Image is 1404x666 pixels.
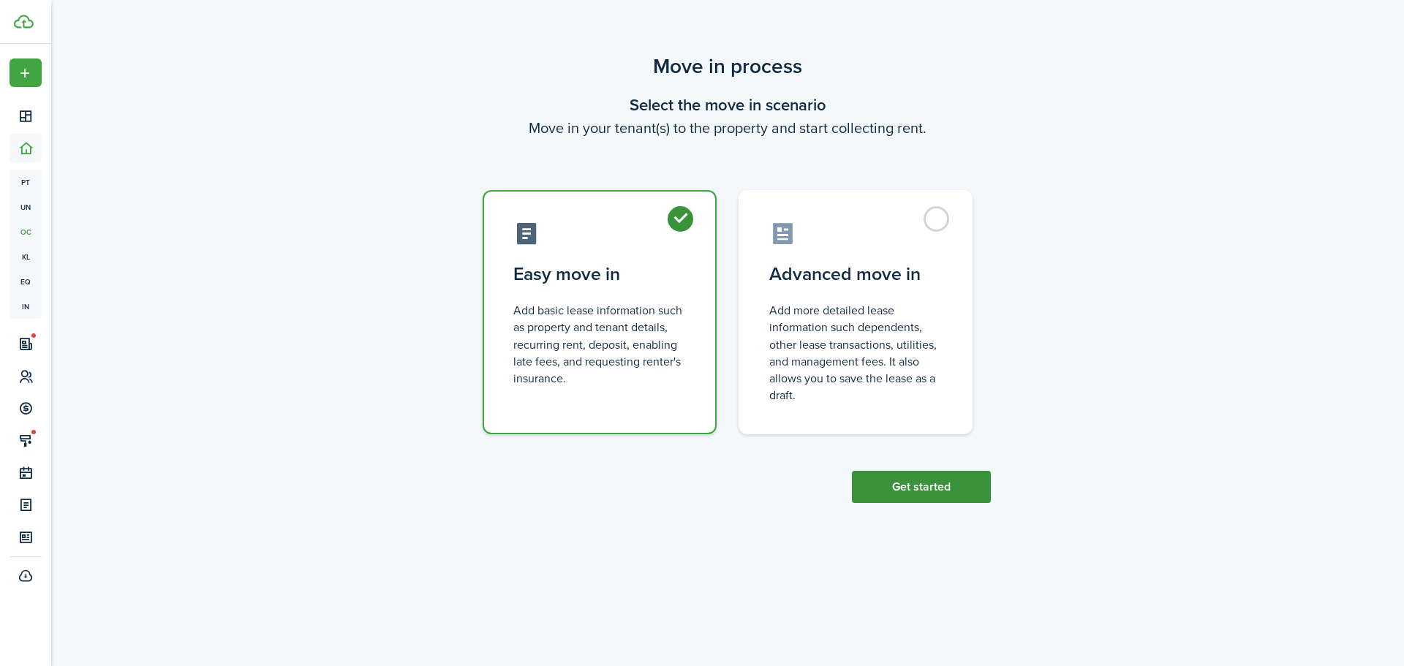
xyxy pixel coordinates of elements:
[464,51,991,82] scenario-title: Move in process
[769,261,942,287] control-radio-card-title: Advanced move in
[10,269,42,294] a: eq
[464,93,991,117] wizard-step-header-title: Select the move in scenario
[464,117,991,139] wizard-step-header-description: Move in your tenant(s) to the property and start collecting rent.
[10,170,42,194] a: pt
[769,302,942,404] control-radio-card-description: Add more detailed lease information such dependents, other lease transactions, utilities, and man...
[10,244,42,269] a: kl
[10,58,42,87] button: Open menu
[513,261,686,287] control-radio-card-title: Easy move in
[10,219,42,244] a: oc
[14,15,34,29] img: TenantCloud
[852,471,991,503] button: Get started
[10,194,42,219] a: un
[513,302,686,387] control-radio-card-description: Add basic lease information such as property and tenant details, recurring rent, deposit, enablin...
[10,294,42,319] a: in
